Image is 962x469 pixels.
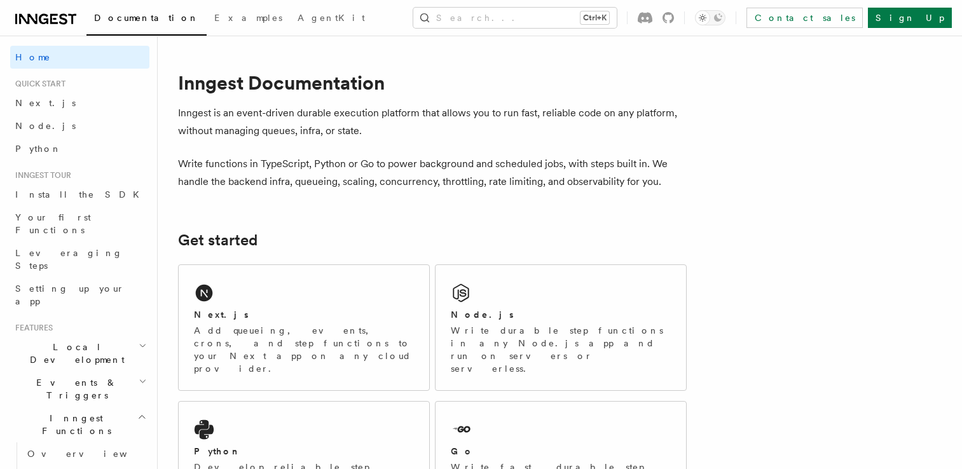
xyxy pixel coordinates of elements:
span: Overview [27,449,158,459]
a: Home [10,46,149,69]
a: Contact sales [746,8,863,28]
p: Add queueing, events, crons, and step functions to your Next app on any cloud provider. [194,324,414,375]
span: Leveraging Steps [15,248,123,271]
span: Features [10,323,53,333]
span: Python [15,144,62,154]
a: Leveraging Steps [10,241,149,277]
span: Next.js [15,98,76,108]
span: Inngest Functions [10,412,137,437]
a: Node.jsWrite durable step functions in any Node.js app and run on servers or serverless. [435,264,687,391]
button: Search...Ctrl+K [413,8,617,28]
p: Inngest is an event-driven durable execution platform that allows you to run fast, reliable code ... [178,104,687,140]
span: Home [15,51,51,64]
a: AgentKit [290,4,373,34]
h1: Inngest Documentation [178,71,687,94]
button: Local Development [10,336,149,371]
a: Node.js [10,114,149,137]
button: Toggle dark mode [695,10,725,25]
a: Your first Functions [10,206,149,241]
a: Python [10,137,149,160]
a: Documentation [86,4,207,36]
span: Quick start [10,79,65,89]
h2: Node.js [451,308,514,321]
button: Inngest Functions [10,407,149,442]
span: Setting up your app [15,283,125,306]
a: Install the SDK [10,183,149,206]
span: Documentation [94,13,199,23]
a: Overview [22,442,149,465]
h2: Python [194,445,241,458]
a: Next.jsAdd queueing, events, crons, and step functions to your Next app on any cloud provider. [178,264,430,391]
a: Examples [207,4,290,34]
span: Install the SDK [15,189,147,200]
span: AgentKit [298,13,365,23]
span: Inngest tour [10,170,71,180]
h2: Go [451,445,474,458]
span: Events & Triggers [10,376,139,402]
span: Node.js [15,121,76,131]
span: Local Development [10,341,139,366]
p: Write durable step functions in any Node.js app and run on servers or serverless. [451,324,671,375]
a: Sign Up [868,8,952,28]
kbd: Ctrl+K [581,11,609,24]
button: Events & Triggers [10,371,149,407]
h2: Next.js [194,308,249,321]
span: Your first Functions [15,212,91,235]
a: Get started [178,231,258,249]
a: Setting up your app [10,277,149,313]
span: Examples [214,13,282,23]
p: Write functions in TypeScript, Python or Go to power background and scheduled jobs, with steps bu... [178,155,687,191]
a: Next.js [10,92,149,114]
